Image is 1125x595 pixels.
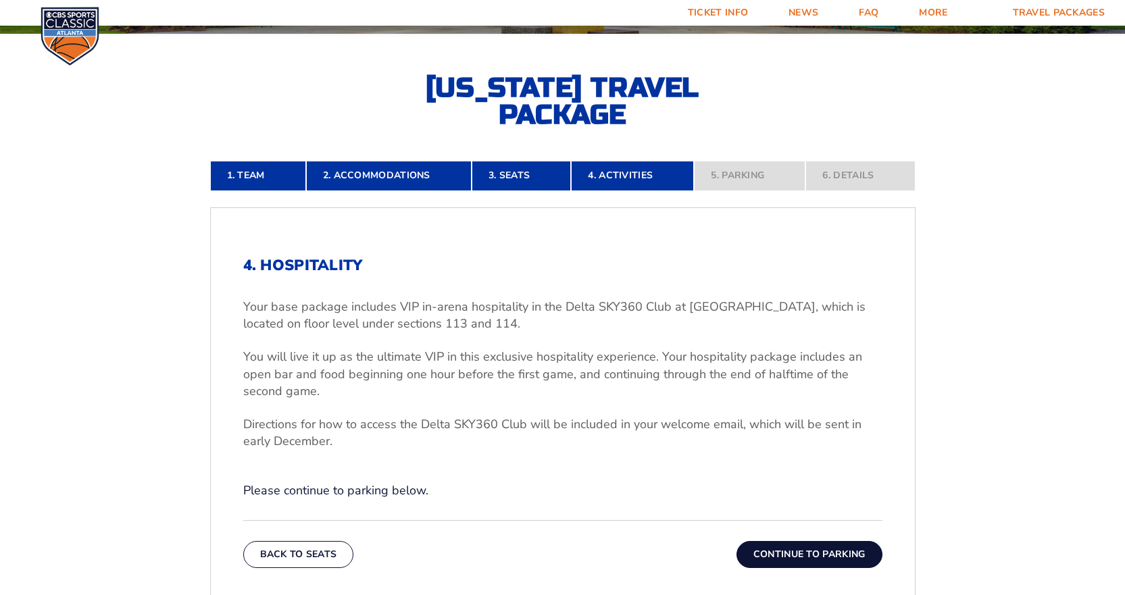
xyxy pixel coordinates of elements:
a: 3. Seats [472,161,571,190]
p: Your base package includes VIP in-arena hospitality in the Delta SKY360 Club at [GEOGRAPHIC_DATA]... [243,299,882,332]
h2: [US_STATE] Travel Package [414,74,711,128]
a: 1. Team [210,161,306,190]
button: Continue To Parking [736,541,882,568]
p: Please continue to parking below. [243,482,882,499]
img: CBS Sports Classic [41,7,99,66]
p: Directions for how to access the Delta SKY360 Club will be included in your welcome email, which ... [243,416,882,450]
a: 2. Accommodations [306,161,472,190]
button: Back To Seats [243,541,354,568]
h2: 4. Hospitality [243,257,882,274]
p: You will live it up as the ultimate VIP in this exclusive hospitality experience. Your hospitalit... [243,348,882,400]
